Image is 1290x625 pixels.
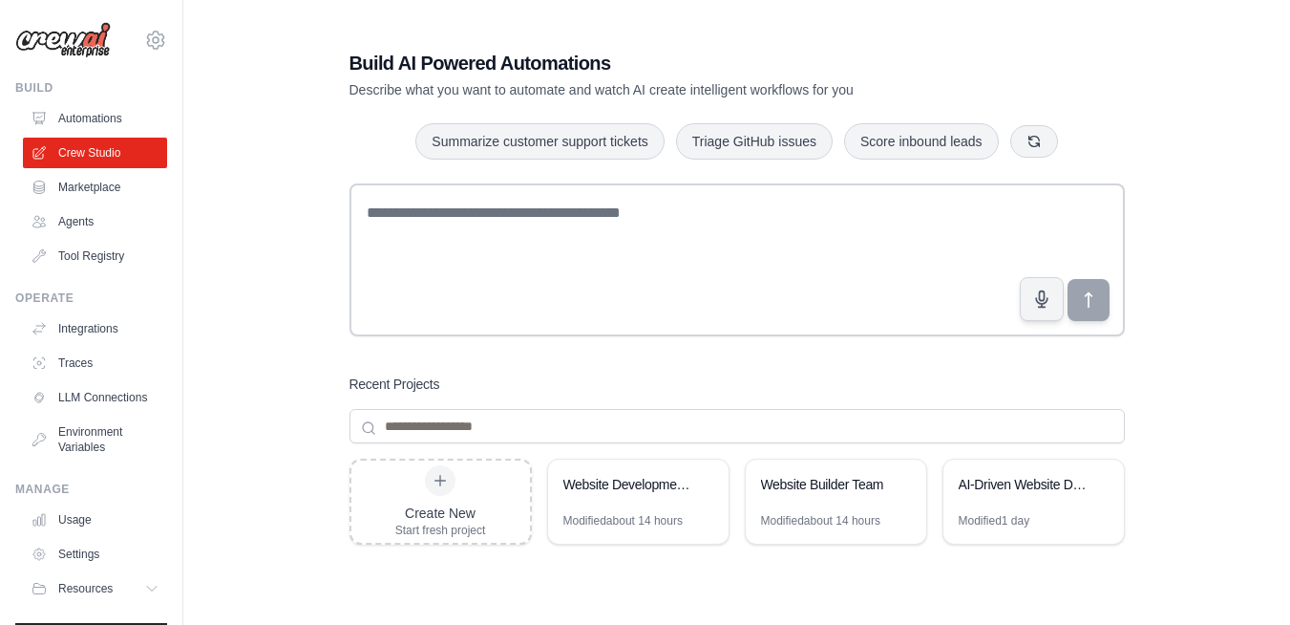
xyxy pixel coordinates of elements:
[23,241,167,271] a: Tool Registry
[58,581,113,596] span: Resources
[959,513,1030,528] div: Modified 1 day
[676,123,833,160] button: Triage GitHub issues
[563,513,683,528] div: Modified about 14 hours
[349,50,991,76] h1: Build AI Powered Automations
[15,22,111,58] img: Logo
[395,504,486,523] div: Create New
[23,138,167,168] a: Crew Studio
[23,573,167,604] button: Resources
[1020,277,1064,321] button: Click to speak your automation idea
[563,475,694,494] div: Website Development Team - Full SDLC Automation
[23,172,167,203] a: Marketplace
[23,206,167,237] a: Agents
[23,505,167,535] a: Usage
[23,103,167,134] a: Automations
[15,80,167,96] div: Build
[959,475,1089,494] div: AI-Driven Website Development Team
[349,375,440,394] h3: Recent Projects
[15,482,167,497] div: Manage
[395,523,486,538] div: Start fresh project
[1010,125,1058,158] button: Get new suggestions
[23,417,167,463] a: Environment Variables
[761,475,892,494] div: Website Builder Team
[15,291,167,306] div: Operate
[415,123,664,160] button: Summarize customer support tickets
[23,539,167,570] a: Settings
[844,123,999,160] button: Score inbound leads
[23,382,167,413] a: LLM Connections
[23,348,167,378] a: Traces
[761,513,880,528] div: Modified about 14 hours
[23,313,167,344] a: Integrations
[349,80,991,99] p: Describe what you want to automate and watch AI create intelligent workflows for you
